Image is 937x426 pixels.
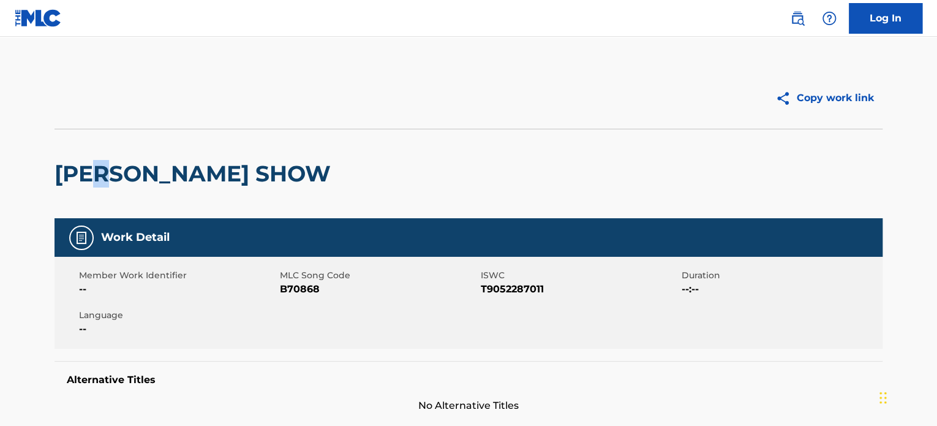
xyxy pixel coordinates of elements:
img: Copy work link [775,91,797,106]
div: Help [817,6,841,31]
span: Duration [682,269,879,282]
button: Copy work link [767,83,882,113]
span: ISWC [481,269,679,282]
span: No Alternative Titles [55,398,882,413]
span: -- [79,282,277,297]
span: Language [79,309,277,322]
a: Public Search [785,6,810,31]
h5: Alternative Titles [67,374,870,386]
img: MLC Logo [15,9,62,27]
span: MLC Song Code [280,269,478,282]
span: B70868 [280,282,478,297]
h2: [PERSON_NAME] SHOW [55,160,337,188]
h5: Work Detail [101,230,170,245]
iframe: Chat Widget [876,367,937,426]
img: help [822,11,837,26]
span: T9052287011 [481,282,679,297]
a: Log In [849,3,922,34]
span: -- [79,322,277,337]
div: Drag [879,379,887,416]
span: Member Work Identifier [79,269,277,282]
img: search [790,11,805,26]
span: --:-- [682,282,879,297]
img: Work Detail [74,230,89,245]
